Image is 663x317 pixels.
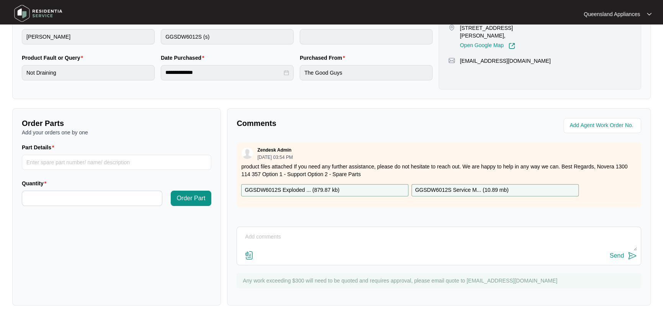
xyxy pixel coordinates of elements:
p: Queensland Appliances [584,10,640,18]
label: Product Fault or Query [22,54,86,62]
img: user.svg [242,147,253,159]
input: Add Agent Work Order No. [570,121,637,130]
input: Product Fault or Query [22,65,155,80]
input: Part Details [22,155,211,170]
p: GGSDW6012S Exploded ... ( 879.87 kb ) [245,186,340,194]
img: residentia service logo [11,2,65,25]
p: Add your orders one by one [22,129,211,136]
img: map-pin [448,24,455,31]
p: Any work exceeding $300 will need to be quoted and requires approval, please email quote to [EMAI... [243,277,637,284]
span: Order Part [177,194,206,203]
div: Send [610,252,624,259]
button: Send [610,251,637,261]
img: Link-External [508,42,515,49]
p: GGSDW6012S Service M... ( 10.89 mb ) [415,186,508,194]
label: Part Details [22,144,57,151]
p: Zendesk Admin [257,147,291,153]
a: Open Google Map [460,42,515,49]
p: [DATE] 03:54 PM [257,155,292,160]
label: Quantity [22,180,49,187]
label: Purchased From [300,54,348,62]
input: Date Purchased [165,69,282,77]
p: [EMAIL_ADDRESS][DOMAIN_NAME] [460,57,550,65]
img: file-attachment-doc.svg [245,251,254,260]
input: Product Model [161,29,294,44]
input: Brand [22,29,155,44]
img: send-icon.svg [628,251,637,260]
img: map-pin [448,57,455,64]
p: product files attached If you need any further assistance, please do not hesitate to reach out. W... [241,163,637,178]
p: [STREET_ADDRESS][PERSON_NAME], [460,24,555,39]
button: Order Part [171,191,212,206]
p: Order Parts [22,118,211,129]
input: Purchased From [300,65,433,80]
label: Date Purchased [161,54,207,62]
img: dropdown arrow [647,12,652,16]
input: Quantity [22,191,162,206]
p: Comments [237,118,433,129]
input: Serial Number [300,29,433,44]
